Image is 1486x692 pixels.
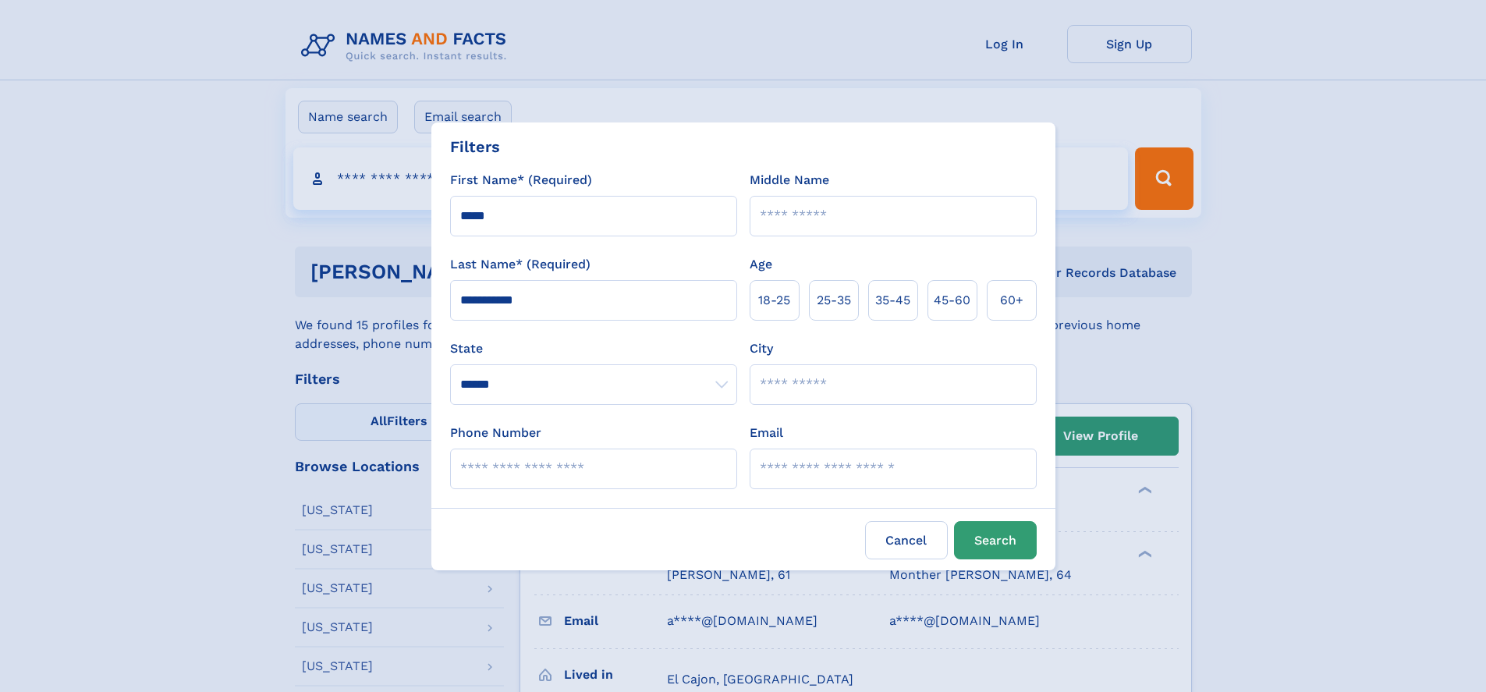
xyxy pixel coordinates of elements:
[954,521,1037,559] button: Search
[865,521,948,559] label: Cancel
[750,339,773,358] label: City
[875,291,910,310] span: 35‑45
[758,291,790,310] span: 18‑25
[934,291,970,310] span: 45‑60
[450,339,737,358] label: State
[817,291,851,310] span: 25‑35
[1000,291,1023,310] span: 60+
[450,424,541,442] label: Phone Number
[450,135,500,158] div: Filters
[750,171,829,190] label: Middle Name
[750,255,772,274] label: Age
[750,424,783,442] label: Email
[450,171,592,190] label: First Name* (Required)
[450,255,590,274] label: Last Name* (Required)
